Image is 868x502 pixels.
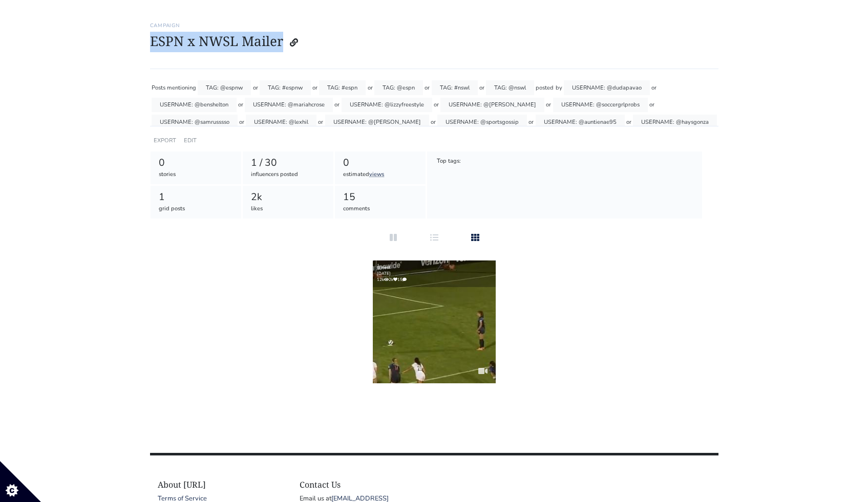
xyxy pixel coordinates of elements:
[437,115,527,129] div: USERNAME: @sportsgossip
[369,170,384,178] a: views
[536,80,554,95] div: posted
[318,115,323,129] div: or
[251,190,325,205] div: 2k
[239,115,244,129] div: or
[245,98,333,113] div: USERNAME: @mariahcrose
[528,115,534,129] div: or
[159,190,233,205] div: 1
[334,98,340,113] div: or
[312,80,317,95] div: or
[440,98,544,113] div: USERNAME: @[PERSON_NAME]
[486,80,534,95] div: TAG: @nswl
[238,98,243,113] div: or
[546,98,551,113] div: or
[343,156,417,170] div: 0
[374,80,423,95] div: TAG: @espn
[246,115,316,129] div: USERNAME: @lexhil
[651,80,657,95] div: or
[343,190,417,205] div: 15
[373,260,496,287] div: [DATE] 12k 2k 15
[536,115,625,129] div: USERNAME: @auntienae95
[154,137,176,144] a: EXPORT
[342,98,432,113] div: USERNAME: @lizzyfreestyle
[553,98,648,113] div: USERNAME: @soccergrlprobs
[150,33,718,52] h1: ESPN x NWSL Mailer
[319,80,366,95] div: TAG: #espn
[184,137,197,144] a: EDIT
[152,98,237,113] div: USERNAME: @benshelton
[325,115,429,129] div: USERNAME: @[PERSON_NAME]
[431,115,436,129] div: or
[158,480,285,490] h4: About [URL]
[159,156,233,170] div: 0
[343,170,417,179] div: estimated
[425,80,430,95] div: or
[251,170,325,179] div: influencers posted
[633,115,717,129] div: USERNAME: @haysgonza
[253,80,258,95] div: or
[432,80,478,95] div: TAG: #nswl
[564,80,650,95] div: USERNAME: @dudapavao
[152,115,238,129] div: USERNAME: @samrusssso
[300,480,427,490] h4: Contact Us
[260,80,311,95] div: TAG: #espnw
[649,98,654,113] div: or
[251,156,325,170] div: 1 / 30
[150,23,718,29] h6: Campaign
[198,80,251,95] div: TAG: @espnw
[626,115,631,129] div: or
[479,80,484,95] div: or
[434,98,439,113] div: or
[368,80,373,95] div: or
[251,205,325,213] div: likes
[159,170,233,179] div: stories
[159,205,233,213] div: grid posts
[152,80,165,95] div: Posts
[167,80,196,95] div: mentioning
[556,80,562,95] div: by
[377,265,391,270] a: @nwsl
[343,205,417,213] div: comments
[436,157,462,167] div: Top tags:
